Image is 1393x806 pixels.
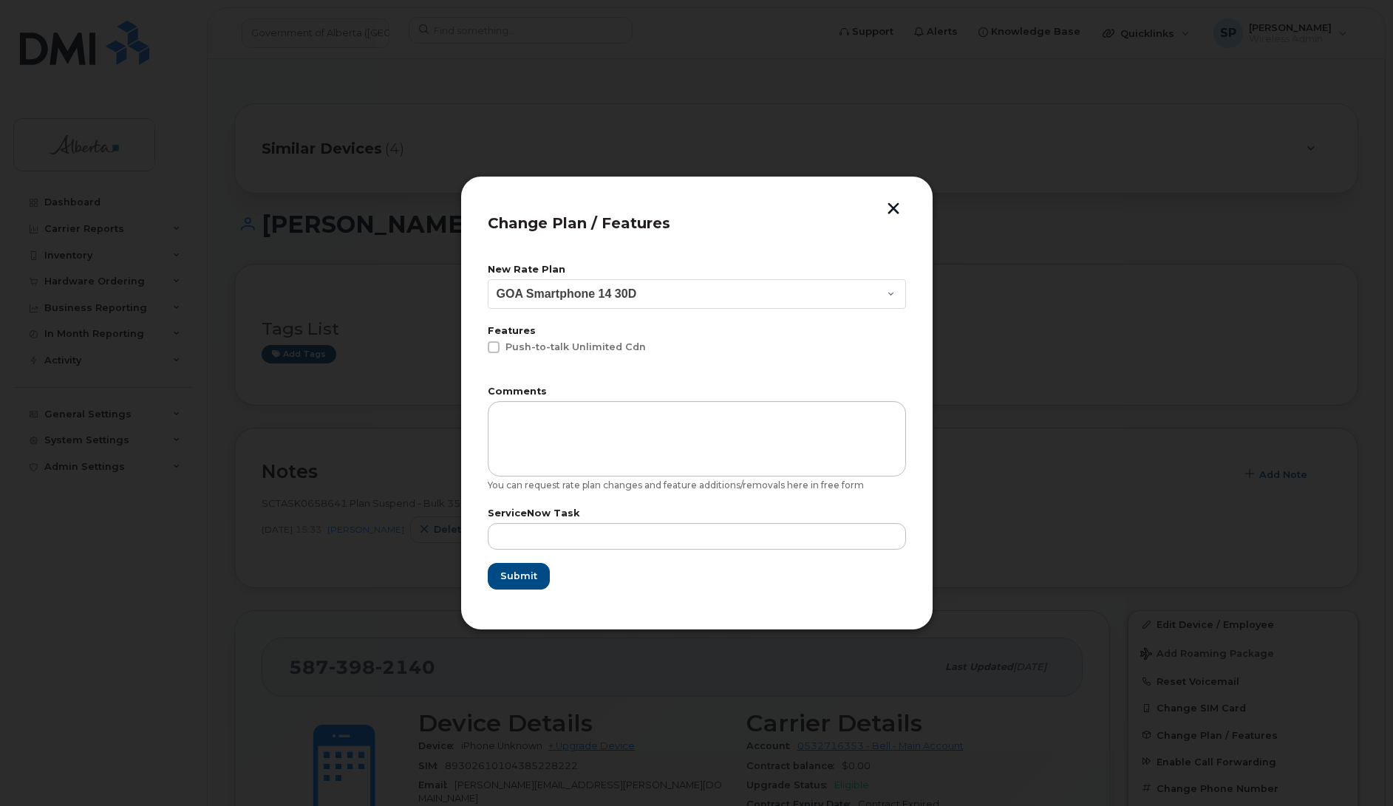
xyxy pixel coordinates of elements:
span: Change Plan / Features [488,214,670,232]
span: Submit [500,569,537,583]
label: Features [488,327,906,336]
label: ServiceNow Task [488,509,906,519]
label: New Rate Plan [488,265,906,275]
div: You can request rate plan changes and feature additions/removals here in free form [488,479,906,491]
span: Push-to-talk Unlimited Cdn [505,341,646,352]
label: Comments [488,387,906,397]
button: Submit [488,563,550,590]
